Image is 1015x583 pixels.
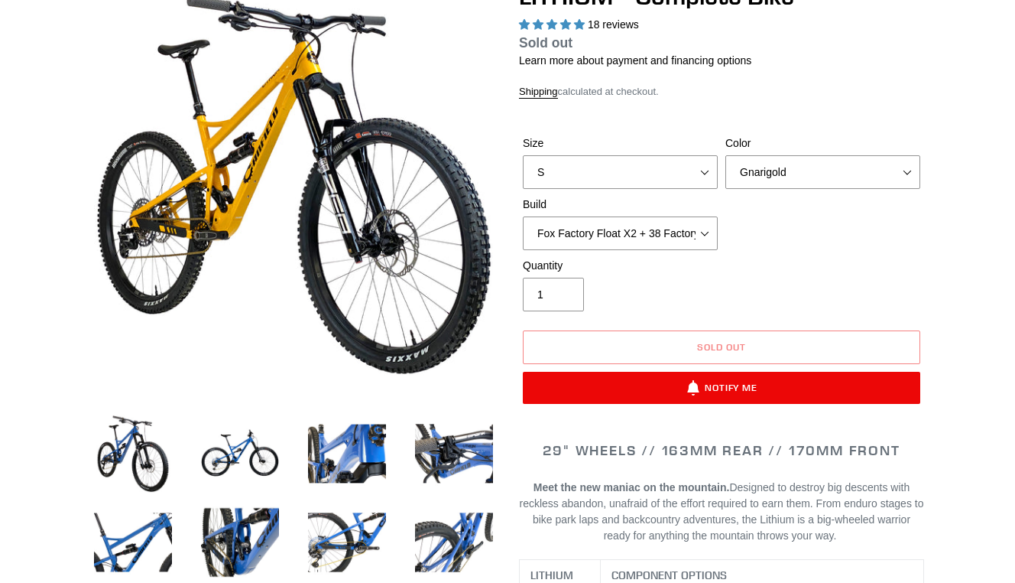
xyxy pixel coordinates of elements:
img: Load image into Gallery viewer, LITHIUM - Complete Bike [91,412,175,496]
span: 29" WHEELS // 163mm REAR // 170mm FRONT [543,441,900,459]
span: 18 reviews [588,18,639,31]
img: Load image into Gallery viewer, LITHIUM - Complete Bike [305,412,389,496]
span: . [834,529,837,542]
a: Learn more about payment and financing options [519,54,751,67]
b: Meet the new maniac on the mountain. [533,481,730,493]
span: Designed to destroy big descents with reckless abandon, unafraid of the effort required to earn t... [520,481,924,542]
label: Size [523,135,718,151]
span: Sold out [697,341,746,353]
label: Build [523,197,718,213]
img: Load image into Gallery viewer, LITHIUM - Complete Bike [412,412,496,496]
label: Quantity [523,258,718,274]
a: Shipping [519,86,558,99]
div: calculated at checkout. [519,84,924,99]
label: Color [725,135,920,151]
span: From enduro stages to bike park laps and backcountry adventures, the Lithium is a big-wheeled war... [533,497,924,542]
img: Load image into Gallery viewer, LITHIUM - Complete Bike [198,412,282,496]
span: Sold out [519,35,572,50]
button: Notify Me [523,372,920,404]
button: Sold out [523,331,920,364]
span: 5.00 stars [519,18,588,31]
